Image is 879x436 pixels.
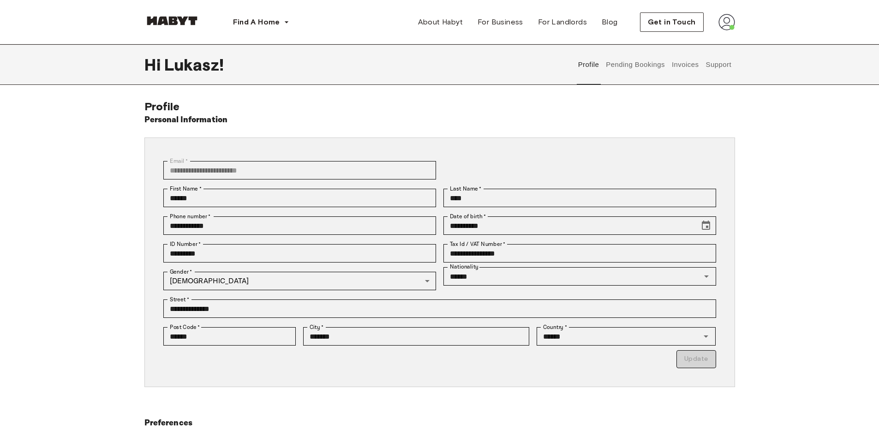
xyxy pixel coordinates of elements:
[648,17,696,28] span: Get in Touch
[144,55,164,74] span: Hi
[602,17,618,28] span: Blog
[718,14,735,30] img: avatar
[418,17,463,28] span: About Habyt
[450,185,482,193] label: Last Name
[144,16,200,25] img: Habyt
[594,13,625,31] a: Blog
[470,13,531,31] a: For Business
[605,44,666,85] button: Pending Bookings
[411,13,470,31] a: About Habyt
[170,295,189,304] label: Street
[543,323,567,331] label: Country
[170,185,202,193] label: First Name
[478,17,523,28] span: For Business
[170,212,211,221] label: Phone number
[577,44,600,85] button: Profile
[170,323,200,331] label: Post Code
[531,13,594,31] a: For Landlords
[144,417,735,430] h6: Preferences
[670,44,700,85] button: Invoices
[170,240,201,248] label: ID Number
[226,13,297,31] button: Find A Home
[164,55,224,74] span: Lukasz !
[144,100,180,113] span: Profile
[705,44,733,85] button: Support
[700,330,712,343] button: Open
[450,212,486,221] label: Date of birth
[163,161,436,179] div: You can't change your email address at the moment. Please reach out to customer support in case y...
[233,17,280,28] span: Find A Home
[450,240,505,248] label: Tax Id / VAT Number
[640,12,704,32] button: Get in Touch
[574,44,735,85] div: user profile tabs
[144,113,228,126] h6: Personal Information
[700,270,713,283] button: Open
[697,216,715,235] button: Choose date, selected date is Aug 11, 1999
[450,263,478,271] label: Nationality
[538,17,587,28] span: For Landlords
[170,157,188,165] label: Email
[163,272,436,290] div: [DEMOGRAPHIC_DATA]
[170,268,192,276] label: Gender
[310,323,324,331] label: City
